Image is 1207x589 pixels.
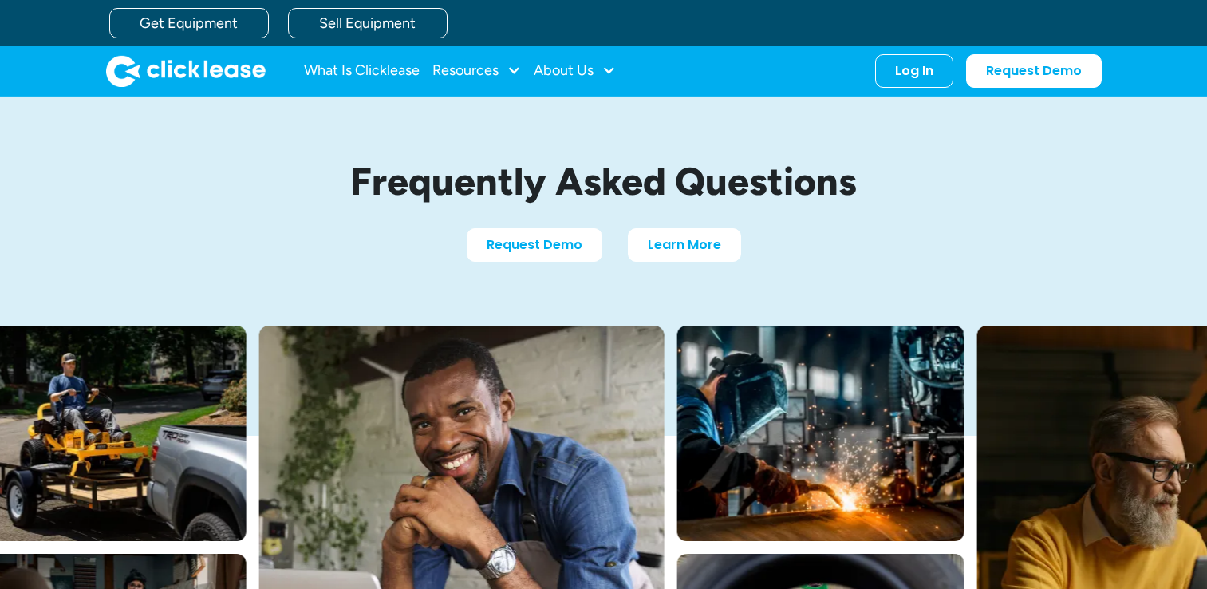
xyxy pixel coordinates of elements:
[895,63,933,79] div: Log In
[229,160,979,203] h1: Frequently Asked Questions
[106,55,266,87] img: Clicklease logo
[534,55,616,87] div: About Us
[628,228,741,262] a: Learn More
[109,8,269,38] a: Get Equipment
[467,228,602,262] a: Request Demo
[106,55,266,87] a: home
[432,55,521,87] div: Resources
[288,8,448,38] a: Sell Equipment
[966,54,1102,88] a: Request Demo
[677,326,964,541] img: A welder in a large mask working on a large pipe
[304,55,420,87] a: What Is Clicklease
